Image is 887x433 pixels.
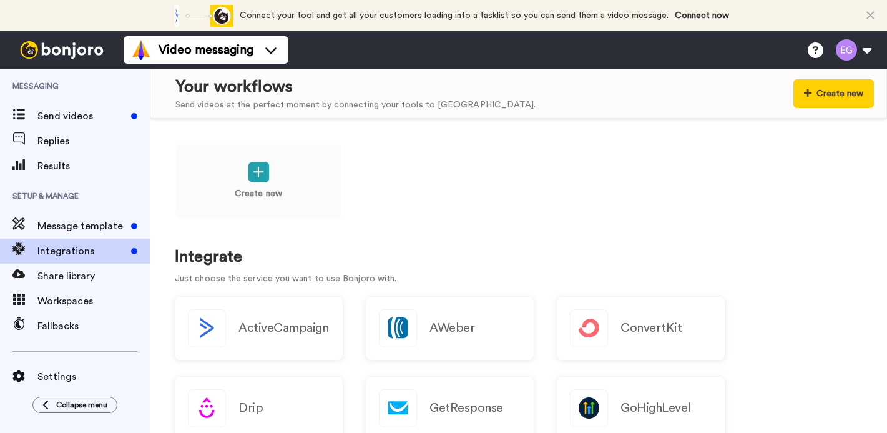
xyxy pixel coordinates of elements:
[37,369,150,384] span: Settings
[15,41,109,59] img: bj-logo-header-white.svg
[620,321,682,335] h2: ConvertKit
[175,99,536,112] div: Send videos at the perfect moment by connecting your tools to [GEOGRAPHIC_DATA].
[37,319,150,334] span: Fallbacks
[175,272,862,286] p: Just choose the service you want to use Bonjoro with.
[571,390,607,427] img: logo_gohighlevel.png
[429,401,503,415] h2: GetResponse
[131,40,151,60] img: vm-color.svg
[175,76,536,99] div: Your workflows
[380,390,416,427] img: logo_getresponse.svg
[56,400,107,410] span: Collapse menu
[429,321,474,335] h2: AWeber
[620,401,691,415] h2: GoHighLevel
[37,294,150,309] span: Workspaces
[238,401,263,415] h2: Drip
[37,109,126,124] span: Send videos
[175,297,343,360] button: ActiveCampaign
[240,11,669,20] span: Connect your tool and get all your customers loading into a tasklist so you can send them a video...
[189,310,225,347] img: logo_activecampaign.svg
[37,244,126,259] span: Integrations
[159,41,253,59] span: Video messaging
[235,187,282,201] p: Create new
[366,297,534,360] a: AWeber
[32,397,117,413] button: Collapse menu
[37,159,150,174] span: Results
[675,11,729,20] a: Connect now
[165,5,233,27] div: animation
[238,321,328,335] h2: ActiveCampaign
[557,297,725,360] a: ConvertKit
[571,310,607,347] img: logo_convertkit.svg
[175,144,342,219] a: Create new
[793,79,874,108] button: Create new
[37,134,150,149] span: Replies
[37,269,150,284] span: Share library
[189,390,225,427] img: logo_drip.svg
[380,310,416,347] img: logo_aweber.svg
[37,219,126,234] span: Message template
[175,248,862,266] h1: Integrate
